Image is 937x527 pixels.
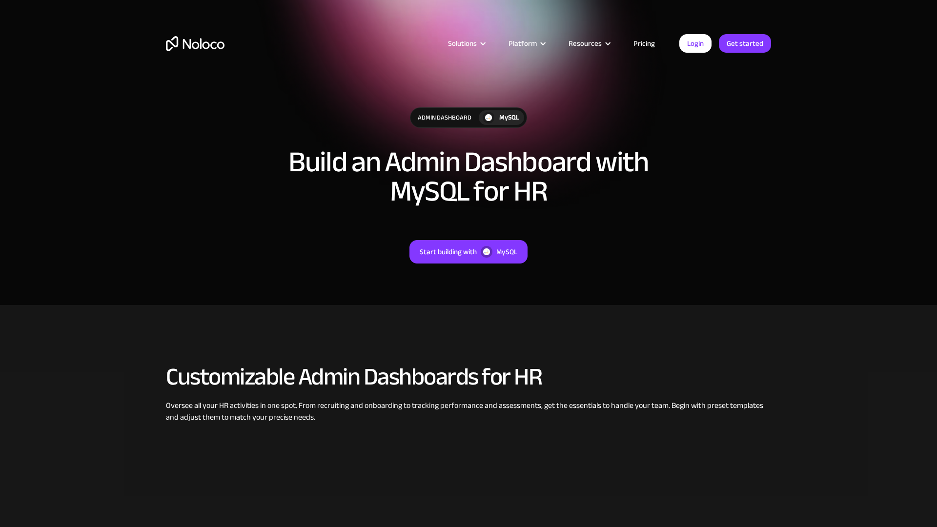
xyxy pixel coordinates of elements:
h1: Build an Admin Dashboard with MySQL for HR [249,147,688,206]
div: Platform [496,37,556,50]
a: home [166,36,224,51]
div: Resources [569,37,602,50]
div: Solutions [436,37,496,50]
h2: Customizable Admin Dashboards for HR [166,364,771,390]
div: Start building with [420,245,477,258]
div: Resources [556,37,621,50]
a: Pricing [621,37,667,50]
div: Oversee all your HR activities in one spot. From recruiting and onboarding to tracking performanc... [166,400,771,423]
div: MySQL [499,112,519,123]
div: MySQL [496,245,517,258]
div: Admin Dashboard [410,108,479,127]
a: Get started [719,34,771,53]
a: Login [679,34,712,53]
div: Solutions [448,37,477,50]
div: Platform [509,37,537,50]
a: Start building withMySQL [409,240,528,263]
